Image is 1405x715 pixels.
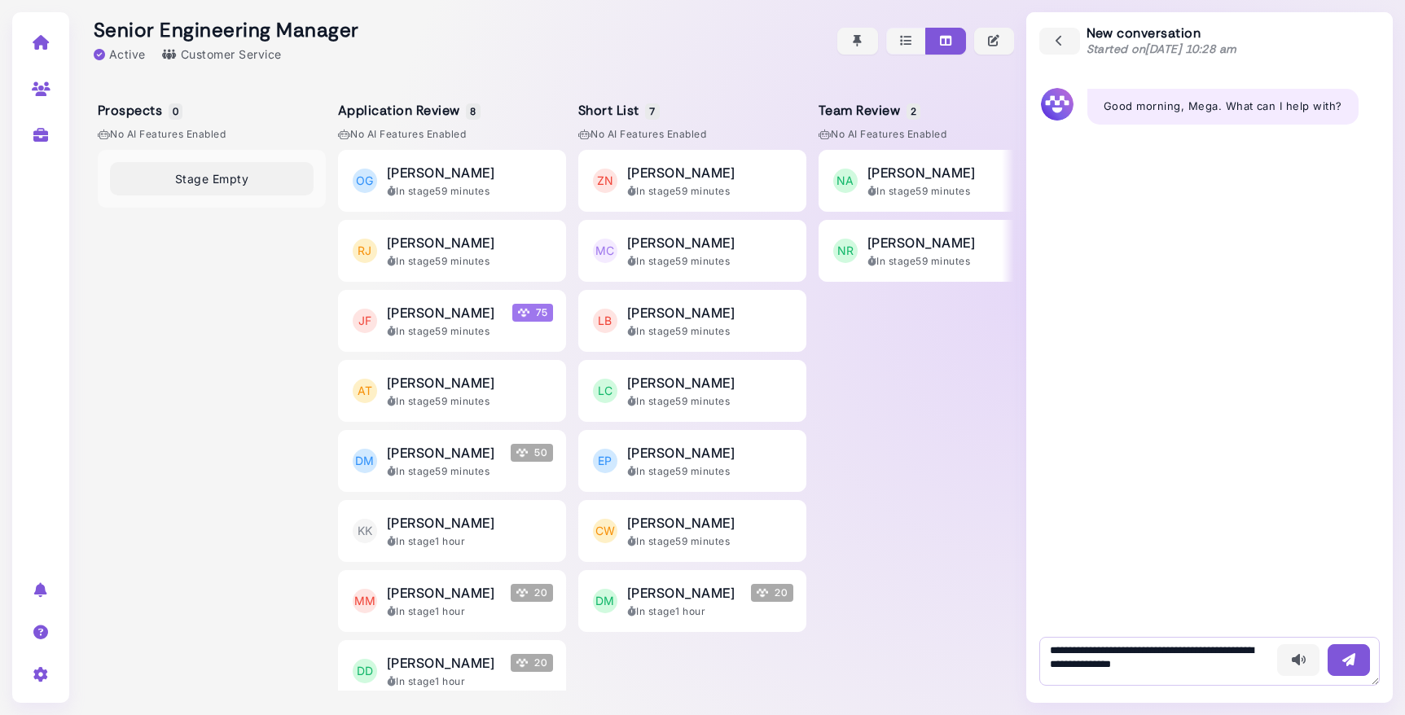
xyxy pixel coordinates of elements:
[512,304,553,322] span: 75
[387,163,494,182] span: [PERSON_NAME]
[338,220,566,282] button: RJ [PERSON_NAME] In stage59 minutes
[353,169,377,193] span: OG
[593,309,617,333] span: LB
[511,654,553,672] span: 20
[162,46,282,63] div: Customer Service
[593,449,617,473] span: EP
[1087,25,1237,57] div: New conversation
[387,604,553,619] div: In stage 1 hour
[387,303,494,322] span: [PERSON_NAME]
[627,394,793,409] div: In stage 59 minutes
[387,373,494,393] span: [PERSON_NAME]
[175,170,248,187] span: Stage Empty
[593,239,617,263] span: MC
[867,163,975,182] span: [PERSON_NAME]
[387,233,494,252] span: [PERSON_NAME]
[338,640,566,702] button: DD [PERSON_NAME] Megan Score 20 In stage1 hour
[593,589,617,613] span: DM
[353,589,377,613] span: MM
[338,500,566,562] button: KK [PERSON_NAME] In stage1 hour
[516,587,528,599] img: Megan Score
[819,220,1047,282] button: NR [PERSON_NAME] In stage59 minutes
[578,290,806,352] button: LB [PERSON_NAME] In stage59 minutes
[819,150,1047,212] button: NA [PERSON_NAME] In stage59 minutes
[627,303,735,322] span: [PERSON_NAME]
[387,583,494,603] span: [PERSON_NAME]
[627,233,735,252] span: [PERSON_NAME]
[578,150,806,212] button: ZN [PERSON_NAME] In stage59 minutes
[578,127,706,142] span: No AI Features enabled
[387,443,494,463] span: [PERSON_NAME]
[578,500,806,562] button: CW [PERSON_NAME] In stage59 minutes
[907,103,920,120] span: 2
[387,653,494,673] span: [PERSON_NAME]
[511,444,553,462] span: 50
[627,254,793,269] div: In stage 59 minutes
[338,103,478,118] h5: Application Review
[353,449,377,473] span: DM
[751,584,793,602] span: 20
[627,324,793,339] div: In stage 59 minutes
[1087,42,1237,56] span: Started on
[338,430,566,492] button: DM [PERSON_NAME] Megan Score 50 In stage59 minutes
[353,379,377,403] span: AT
[98,103,180,118] h5: Prospects
[338,290,566,352] button: JF [PERSON_NAME] Megan Score 75 In stage59 minutes
[387,394,553,409] div: In stage 59 minutes
[627,464,793,479] div: In stage 59 minutes
[593,379,617,403] span: LC
[338,127,466,142] span: No AI Features enabled
[516,447,528,458] img: Megan Score
[338,150,566,212] button: OG [PERSON_NAME] In stage59 minutes
[518,307,529,318] img: Megan Score
[94,46,146,63] div: Active
[867,184,1034,199] div: In stage 59 minutes
[819,127,946,142] span: No AI Features enabled
[1145,42,1236,56] time: [DATE] 10:28 am
[94,19,358,42] h2: Senior Engineering Manager
[645,103,659,120] span: 7
[627,373,735,393] span: [PERSON_NAME]
[1087,89,1359,125] div: Good morning, Mega. What can I help with?
[593,169,617,193] span: ZN
[98,127,226,142] span: No AI Features enabled
[353,309,377,333] span: JF
[757,587,768,599] img: Megan Score
[867,254,1034,269] div: In stage 59 minutes
[627,604,793,619] div: In stage 1 hour
[387,674,553,689] div: In stage 1 hour
[466,103,480,120] span: 8
[353,659,377,683] span: DD
[867,233,975,252] span: [PERSON_NAME]
[578,570,806,632] button: DM [PERSON_NAME] Megan Score 20 In stage1 hour
[627,534,793,549] div: In stage 59 minutes
[627,443,735,463] span: [PERSON_NAME]
[387,464,553,479] div: In stage 59 minutes
[516,657,528,669] img: Megan Score
[627,583,735,603] span: [PERSON_NAME]
[387,184,553,199] div: In stage 59 minutes
[627,513,735,533] span: [PERSON_NAME]
[511,584,553,602] span: 20
[578,360,806,422] button: LC [PERSON_NAME] In stage59 minutes
[353,519,377,543] span: KK
[833,169,858,193] span: NA
[578,220,806,282] button: MC [PERSON_NAME] In stage59 minutes
[578,430,806,492] button: EP [PERSON_NAME] In stage59 minutes
[169,103,182,120] span: 0
[593,519,617,543] span: CW
[627,163,735,182] span: [PERSON_NAME]
[387,324,553,339] div: In stage 59 minutes
[338,360,566,422] button: AT [PERSON_NAME] In stage59 minutes
[578,103,657,118] h5: Short List
[387,254,553,269] div: In stage 59 minutes
[353,239,377,263] span: RJ
[819,103,918,118] h5: Team Review
[387,534,553,549] div: In stage 1 hour
[833,239,858,263] span: NR
[338,570,566,632] button: MM [PERSON_NAME] Megan Score 20 In stage1 hour
[387,513,494,533] span: [PERSON_NAME]
[627,184,793,199] div: In stage 59 minutes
